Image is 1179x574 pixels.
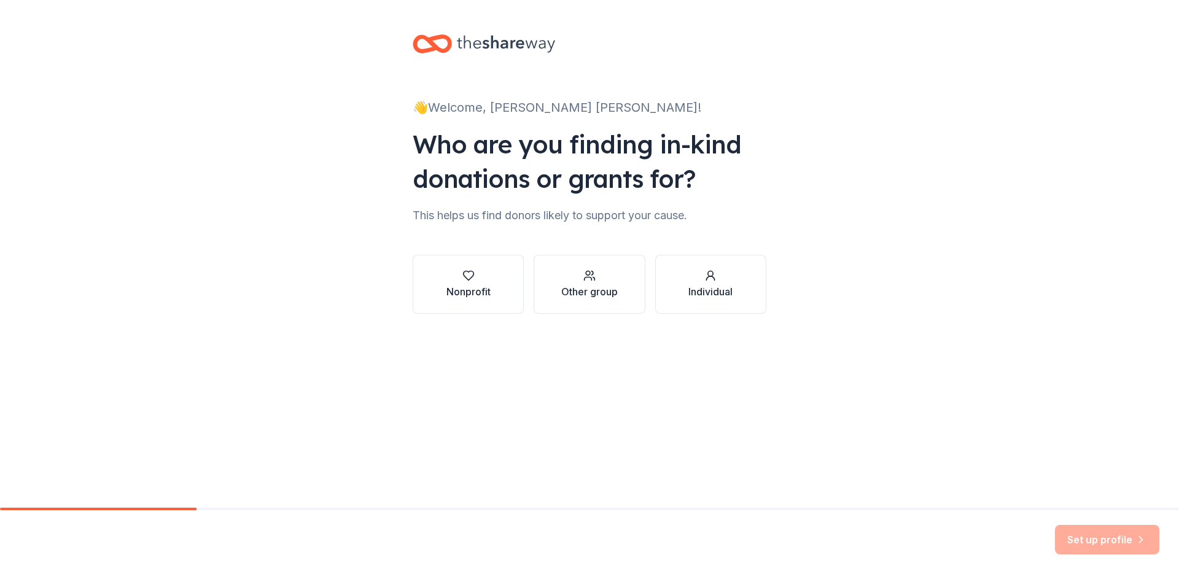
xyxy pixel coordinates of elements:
div: Individual [688,284,733,299]
div: This helps us find donors likely to support your cause. [413,206,766,225]
button: Other group [534,255,645,314]
div: Who are you finding in-kind donations or grants for? [413,127,766,196]
div: Nonprofit [446,284,491,299]
div: 👋 Welcome, [PERSON_NAME] [PERSON_NAME]! [413,98,766,117]
button: Individual [655,255,766,314]
div: Other group [561,284,618,299]
button: Nonprofit [413,255,524,314]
